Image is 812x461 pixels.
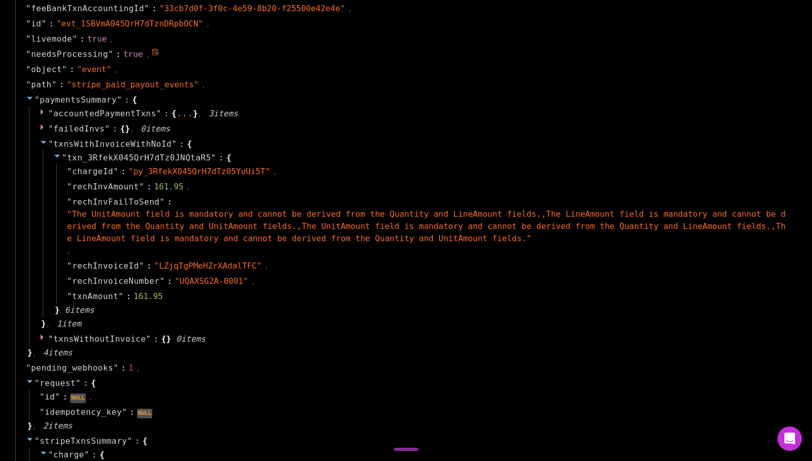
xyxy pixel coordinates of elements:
span: { [161,333,166,345]
span: , [265,262,268,271]
span: : [121,166,126,178]
span: " [48,450,53,459]
span: , [273,168,277,177]
span: charge [53,450,84,459]
div: 161.95 [154,181,184,193]
span: } [53,304,60,316]
span: : [63,391,68,403]
span: " [35,378,40,388]
span: , [348,5,352,14]
span: 2 item s [43,421,73,431]
span: " [35,95,40,105]
span: : [167,196,173,208]
span: " [211,153,216,162]
span: " [139,182,144,191]
span: : [129,406,134,418]
span: : [83,377,88,389]
span: " [62,64,67,74]
span: , [32,349,36,358]
span: txnsWithInvoiceWithNoId [53,139,172,149]
span: { [91,377,96,389]
span: id [31,18,41,30]
div: 1 [128,362,133,374]
span: : [113,123,118,135]
span: " UQAXSG2A-0001 " [175,276,248,286]
span: " stripe_paid_payout_events " [66,80,198,89]
span: } [166,333,171,345]
span: : [147,260,152,272]
span: chargeId [72,166,113,178]
span: { [120,123,125,135]
span: : [70,63,75,76]
span: " [105,124,110,134]
span: " [67,197,72,207]
span: needsProcessing [31,48,108,60]
span: , [130,125,133,134]
span: { [132,94,137,106]
span: " [48,334,53,344]
span: " [48,139,53,149]
span: " event " [77,64,111,74]
span: , [198,110,201,119]
span: } [193,108,198,120]
span: paymentsSummary [40,95,117,105]
span: " [76,378,81,388]
span: { [226,152,231,164]
span: " [144,4,149,13]
span: : [116,48,121,60]
span: } [26,347,32,359]
span: " [26,80,31,89]
span: " [67,167,72,176]
span: " [40,407,45,417]
div: NULL [70,393,86,403]
span: " [26,363,31,373]
span: txn_3RfekX045QrH7dTz0JNQtaR5 [67,153,211,162]
span: " [108,49,113,59]
span: 0 item s [176,334,206,344]
span: " [62,153,67,162]
span: " [26,34,31,44]
span: " [117,95,122,105]
span: rechInvAmount [72,181,139,193]
span: , [202,81,206,90]
span: , [206,20,210,29]
span: rechInvoiceNumber [72,275,159,287]
span: { [143,435,148,447]
span: object [31,63,62,76]
span: : [167,275,173,287]
span: rechInvFailToSend [72,196,159,208]
span: request [40,378,76,388]
span: : [49,18,54,30]
span: , [114,65,118,75]
div: Open Intercom Messenger [777,426,802,451]
span: } [125,123,130,135]
span: { [187,138,192,150]
span: livemode [31,33,72,45]
span: id [45,391,55,403]
span: " [55,392,60,402]
span: , [32,422,36,431]
span: " [118,291,123,301]
span: : [179,138,184,150]
span: " [67,261,72,271]
span: } [26,420,32,432]
span: Copy to clipboard [152,48,161,60]
span: " [26,49,31,59]
span: : [147,181,152,193]
span: " [67,182,72,191]
span: : [59,79,64,91]
div: 161.95 [133,290,163,303]
span: " [72,34,77,44]
span: " [156,109,161,118]
span: idempotency_key [45,406,122,418]
span: { [172,108,177,120]
span: txnsWithoutInvoice [53,334,146,344]
span: 0 item s [141,124,170,134]
span: " The UnitAmount field is mandatory and cannot be derived from the Quantity and LineAmount fields... [67,209,786,243]
span: , [251,277,255,286]
span: : [126,290,131,303]
span: : [135,435,140,447]
span: : [80,33,85,45]
span: stripeTxnsSummary [40,436,127,446]
span: " [172,139,177,149]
